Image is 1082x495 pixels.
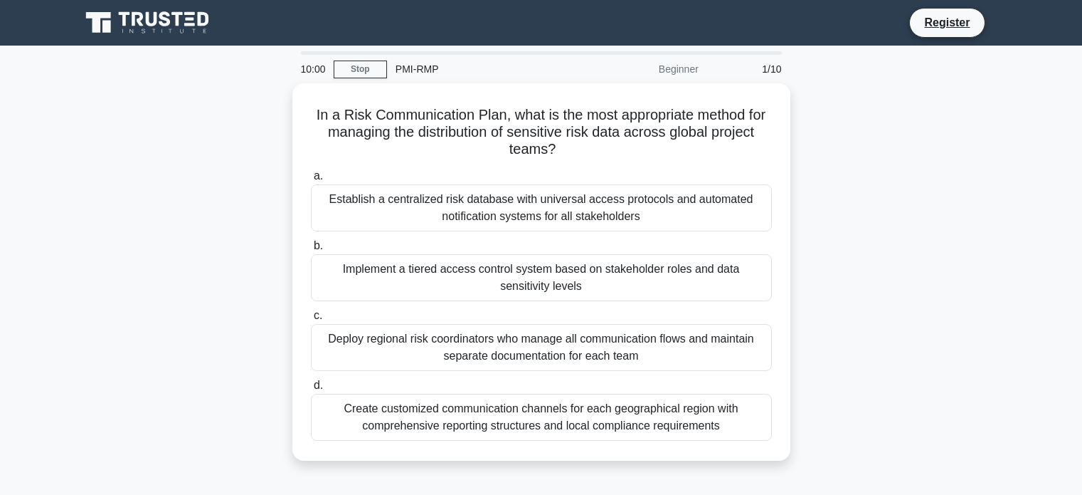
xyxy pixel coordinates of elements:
div: 1/10 [707,55,790,83]
div: Create customized communication channels for each geographical region with comprehensive reportin... [311,394,772,441]
a: Stop [334,61,387,78]
span: d. [314,379,323,391]
div: 10:00 [292,55,334,83]
span: b. [314,239,323,251]
div: Deploy regional risk coordinators who manage all communication flows and maintain separate docume... [311,324,772,371]
div: Implement a tiered access control system based on stakeholder roles and data sensitivity levels [311,254,772,301]
div: PMI-RMP [387,55,583,83]
div: Establish a centralized risk database with universal access protocols and automated notification ... [311,184,772,231]
h5: In a Risk Communication Plan, what is the most appropriate method for managing the distribution o... [309,106,773,159]
a: Register [916,14,978,31]
span: a. [314,170,323,182]
div: Beginner [583,55,707,83]
span: c. [314,309,322,321]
